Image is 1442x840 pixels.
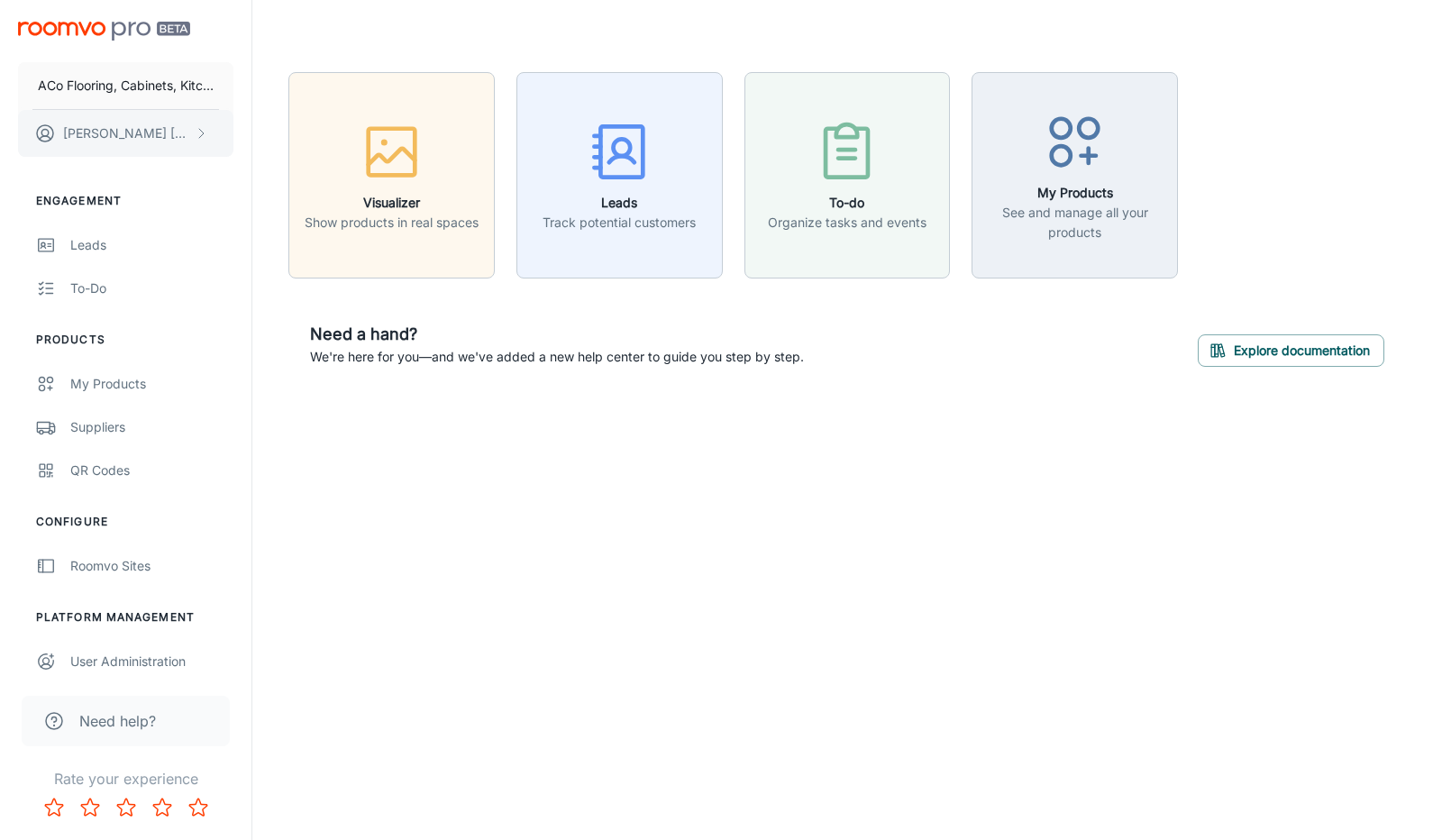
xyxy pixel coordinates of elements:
[744,72,951,278] button: To-doOrganize tasks and events
[983,183,1166,203] h6: My Products
[18,62,233,109] button: ACo Flooring, Cabinets, Kitchens & Baths
[18,110,233,157] button: [PERSON_NAME] [PERSON_NAME]
[543,193,696,213] h6: Leads
[38,76,214,96] p: ACo Flooring, Cabinets, Kitchens & Baths
[70,374,233,394] div: My Products
[1198,340,1384,358] a: Explore documentation
[70,278,233,298] div: To-do
[1198,334,1384,367] button: Explore documentation
[768,193,926,213] h6: To-do
[70,235,233,255] div: Leads
[744,165,951,183] a: To-doOrganize tasks and events
[516,165,723,183] a: LeadsTrack potential customers
[70,417,233,437] div: Suppliers
[310,322,804,347] h6: Need a hand?
[972,72,1178,278] button: My ProductsSee and manage all your products
[305,193,479,213] h6: Visualizer
[63,123,190,143] p: [PERSON_NAME] [PERSON_NAME]
[310,347,804,367] p: We're here for you—and we've added a new help center to guide you step by step.
[768,213,926,233] p: Organize tasks and events
[516,72,723,278] button: LeadsTrack potential customers
[305,213,479,233] p: Show products in real spaces
[983,203,1166,242] p: See and manage all your products
[18,22,190,41] img: Roomvo PRO Beta
[288,72,495,278] button: VisualizerShow products in real spaces
[972,165,1178,183] a: My ProductsSee and manage all your products
[543,213,696,233] p: Track potential customers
